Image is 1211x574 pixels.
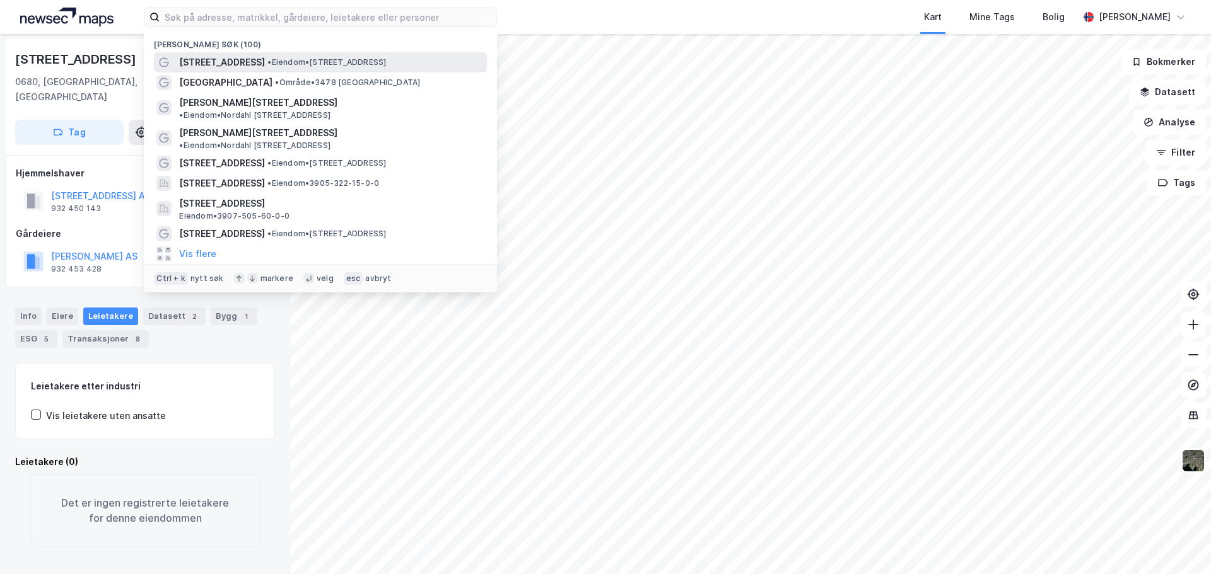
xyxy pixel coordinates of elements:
[15,330,57,348] div: ESG
[190,273,224,284] div: nytt søk
[211,307,257,325] div: Bygg
[267,178,379,188] span: Eiendom • 3905-322-15-0-0
[20,8,114,26] img: logo.a4113a55bc3d86da70a041830d287a7e.svg
[260,273,293,284] div: markere
[47,307,78,325] div: Eiere
[267,158,386,168] span: Eiendom • [STREET_ADDRESS]
[179,110,183,120] span: •
[267,57,386,67] span: Eiendom • [STREET_ADDRESS]
[1099,9,1171,25] div: [PERSON_NAME]
[15,120,124,145] button: Tag
[51,204,101,214] div: 932 450 143
[924,9,942,25] div: Kart
[275,77,420,88] span: Område • 3478 [GEOGRAPHIC_DATA]
[1145,140,1206,165] button: Filter
[1121,49,1206,74] button: Bokmerker
[969,9,1015,25] div: Mine Tags
[267,57,271,67] span: •
[317,273,334,284] div: velg
[365,273,391,284] div: avbryt
[179,156,265,171] span: [STREET_ADDRESS]
[15,74,175,105] div: 0680, [GEOGRAPHIC_DATA], [GEOGRAPHIC_DATA]
[1181,449,1205,473] img: 9k=
[1043,9,1065,25] div: Bolig
[1148,514,1211,574] iframe: Chat Widget
[1148,514,1211,574] div: Kontrollprogram for chat
[179,95,337,110] span: [PERSON_NAME][STREET_ADDRESS]
[179,125,337,141] span: [PERSON_NAME][STREET_ADDRESS]
[30,474,260,546] div: Det er ingen registrerte leietakere for denne eiendommen
[1129,79,1206,105] button: Datasett
[267,178,271,188] span: •
[51,264,102,274] div: 932 453 428
[267,229,386,239] span: Eiendom • [STREET_ADDRESS]
[179,141,183,150] span: •
[16,226,274,241] div: Gårdeiere
[154,272,188,285] div: Ctrl + k
[275,77,279,87] span: •
[267,158,271,168] span: •
[179,246,216,261] button: Vis flere
[160,8,496,26] input: Søk på adresse, matrikkel, gårdeiere, leietakere eller personer
[46,408,166,423] div: Vis leietakere uten ansatte
[179,75,272,90] span: [GEOGRAPHIC_DATA]
[179,176,265,191] span: [STREET_ADDRESS]
[179,141,331,151] span: Eiendom • Nordahl [STREET_ADDRESS]
[1147,170,1206,195] button: Tags
[179,55,265,70] span: [STREET_ADDRESS]
[179,226,265,241] span: [STREET_ADDRESS]
[267,229,271,238] span: •
[15,307,42,325] div: Info
[31,379,259,394] div: Leietakere etter industri
[179,196,482,211] span: [STREET_ADDRESS]
[1133,110,1206,135] button: Analyse
[16,166,274,181] div: Hjemmelshaver
[179,211,290,221] span: Eiendom • 3907-505-60-0-0
[143,307,206,325] div: Datasett
[131,333,144,345] div: 8
[144,30,497,52] div: [PERSON_NAME] søk (100)
[344,272,363,285] div: esc
[15,49,139,69] div: [STREET_ADDRESS]
[179,110,331,120] span: Eiendom • Nordahl [STREET_ADDRESS]
[40,333,52,345] div: 5
[62,330,149,348] div: Transaksjoner
[15,454,275,469] div: Leietakere (0)
[240,310,252,323] div: 1
[83,307,138,325] div: Leietakere
[188,310,201,323] div: 2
